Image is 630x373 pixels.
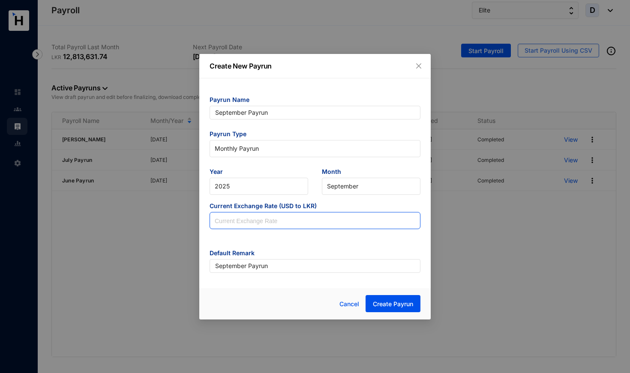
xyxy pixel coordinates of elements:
span: close [415,63,422,69]
span: Current Exchange Rate (USD to LKR) [210,202,420,212]
span: 2025 [215,180,303,193]
input: Eg: Salary November [210,259,420,273]
span: Month [322,167,420,178]
span: Payrun Type [210,130,420,140]
button: Close [414,61,423,71]
span: Default Remark [210,249,420,259]
input: Current Exchange Rate [210,212,420,230]
span: Create Payrun [373,300,413,308]
button: Create Payrun [366,295,420,312]
span: September [327,180,415,193]
button: Cancel [333,295,366,313]
span: Year [210,167,308,178]
p: Create New Payrun [210,61,420,71]
input: Eg: November Payrun [210,106,420,119]
span: Monthly Payrun [215,142,415,155]
span: Payrun Name [210,95,420,106]
span: Cancel [339,299,359,309]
